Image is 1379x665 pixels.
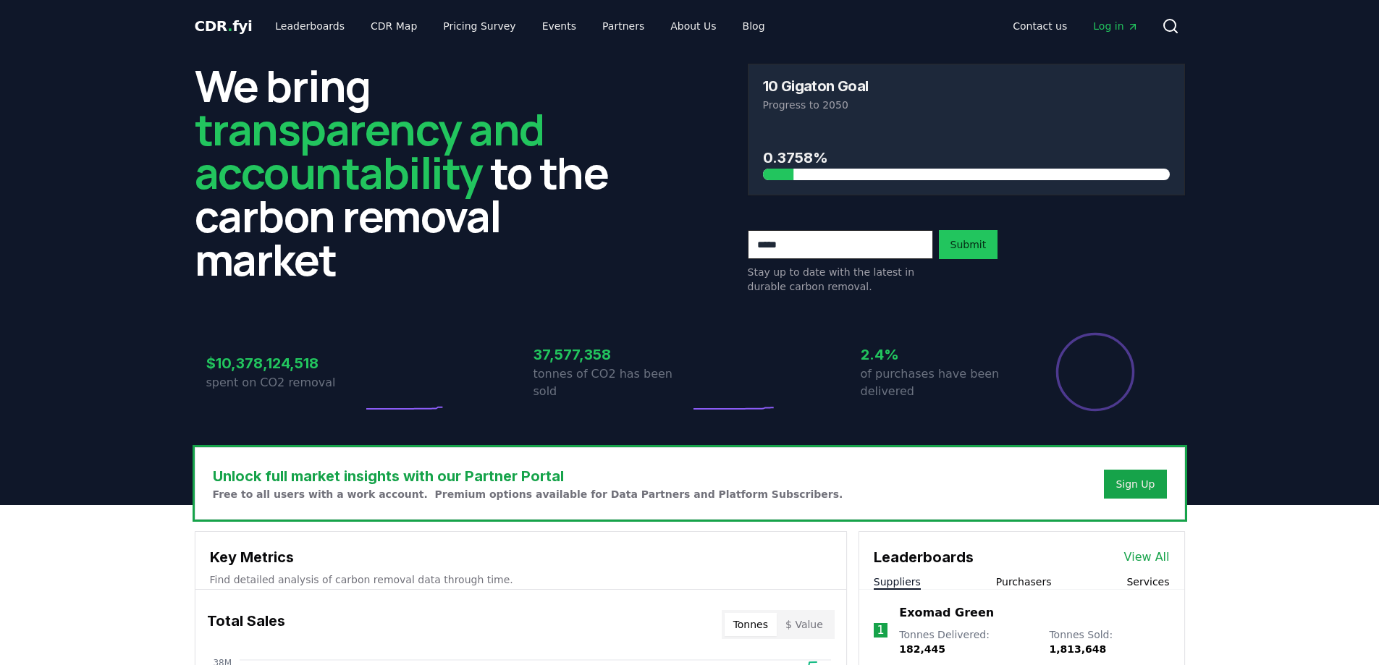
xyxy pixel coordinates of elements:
button: $ Value [777,613,832,636]
a: Blog [731,13,777,39]
a: Sign Up [1116,477,1155,491]
span: CDR fyi [195,17,253,35]
p: of purchases have been delivered [861,365,1017,400]
button: Submit [939,230,998,259]
span: Log in [1093,19,1138,33]
button: Tonnes [725,613,777,636]
h3: 37,577,358 [534,344,690,365]
p: Find detailed analysis of carbon removal data through time. [210,572,832,587]
p: spent on CO2 removal [206,374,363,391]
a: Partners [591,13,656,39]
a: Leaderboards [263,13,356,39]
a: CDR.fyi [195,16,253,36]
p: Stay up to date with the latest in durable carbon removal. [748,265,933,294]
a: Exomad Green [899,604,994,622]
button: Purchasers [996,575,1052,589]
nav: Main [263,13,776,39]
p: Tonnes Sold : [1049,627,1169,656]
span: transparency and accountability [195,99,544,202]
div: Percentage of sales delivered [1055,331,1136,412]
p: Progress to 2050 [763,98,1170,112]
h3: 2.4% [861,344,1017,365]
p: 1 [877,622,884,639]
span: 182,445 [899,643,945,655]
p: Tonnes Delivered : [899,627,1034,656]
a: Pricing Survey [431,13,527,39]
nav: Main [1001,13,1150,39]
h3: $10,378,124,518 [206,352,363,374]
a: Events [531,13,588,39]
button: Services [1126,575,1169,589]
h3: Leaderboards [874,546,974,568]
span: . [227,17,232,35]
span: 1,813,648 [1049,643,1106,655]
a: About Us [659,13,728,39]
a: View All [1124,548,1170,566]
a: Contact us [1001,13,1079,39]
h3: Total Sales [207,610,285,639]
h3: Key Metrics [210,546,832,568]
h3: 10 Gigaton Goal [763,79,869,93]
p: Free to all users with a work account. Premium options available for Data Partners and Platform S... [213,487,843,501]
h2: We bring to the carbon removal market [195,64,632,281]
button: Suppliers [874,575,921,589]
p: tonnes of CO2 has been sold [534,365,690,400]
a: CDR Map [359,13,429,39]
h3: Unlock full market insights with our Partner Portal [213,465,843,487]
h3: 0.3758% [763,147,1170,169]
button: Sign Up [1104,470,1166,499]
a: Log in [1081,13,1150,39]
